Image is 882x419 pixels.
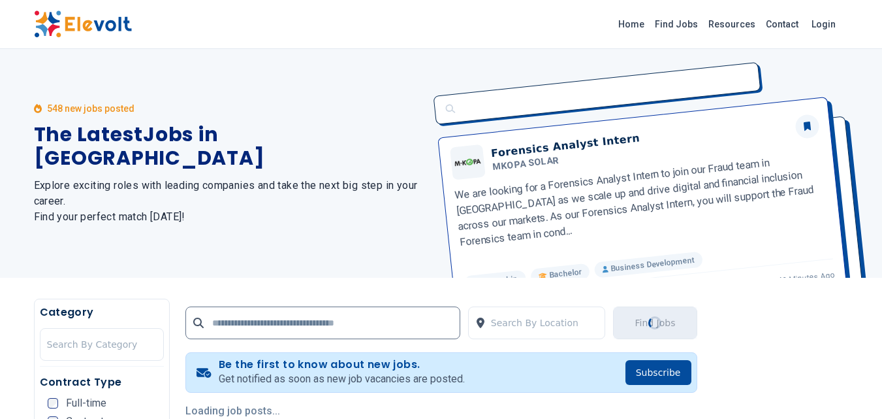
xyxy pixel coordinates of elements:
a: Resources [703,14,761,35]
input: Full-time [48,398,58,409]
button: Subscribe [625,360,691,385]
iframe: Chat Widget [817,356,882,419]
span: Full-time [66,398,106,409]
p: Loading job posts... [185,403,697,419]
a: Home [613,14,650,35]
h2: Explore exciting roles with leading companies and take the next big step in your career. Find you... [34,178,426,225]
p: 548 new jobs posted [47,102,134,115]
a: Login [804,11,843,37]
p: Get notified as soon as new job vacancies are posted. [219,371,465,387]
img: Elevolt [34,10,132,38]
button: Find JobsLoading... [613,307,697,339]
div: Loading... [648,316,663,330]
h5: Category [40,305,164,320]
a: Find Jobs [650,14,703,35]
h5: Contract Type [40,375,164,390]
h1: The Latest Jobs in [GEOGRAPHIC_DATA] [34,123,426,170]
h4: Be the first to know about new jobs. [219,358,465,371]
a: Contact [761,14,804,35]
